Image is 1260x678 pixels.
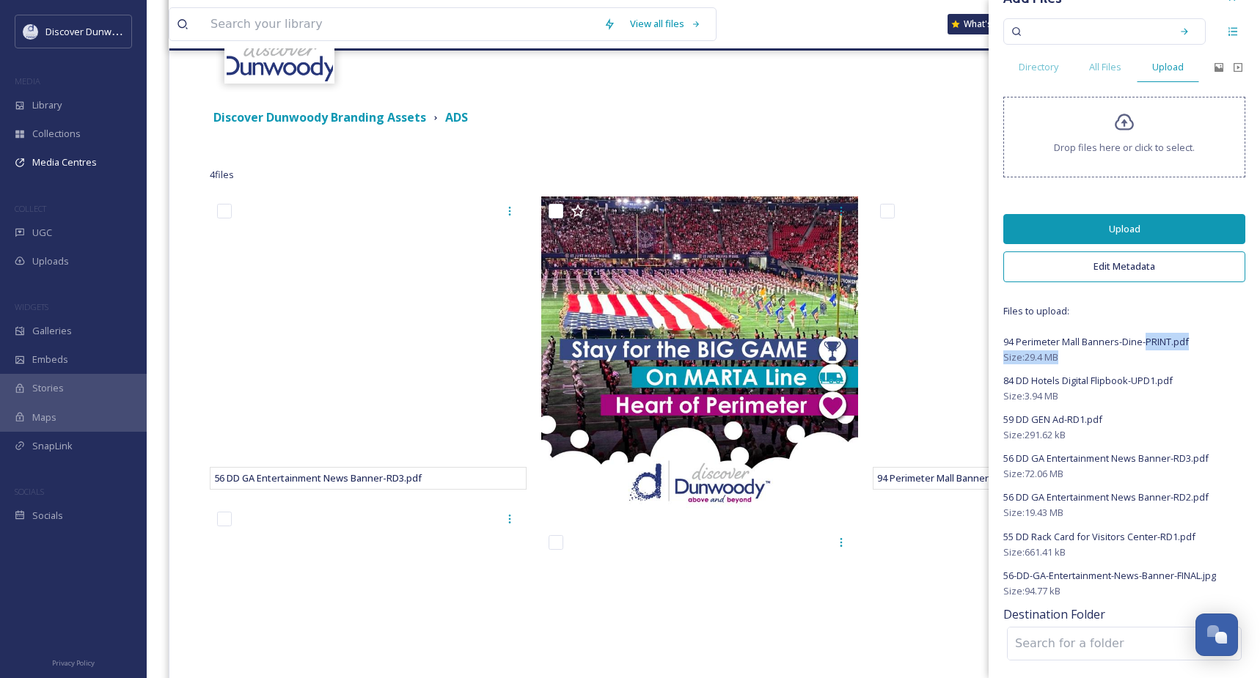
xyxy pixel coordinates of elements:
button: Open Chat [1195,613,1238,656]
span: Size: 94.77 kB [1003,584,1061,598]
span: UGC [32,226,52,240]
span: 94 Perimeter Mall Banners-Dine-PRINT.pdf [1003,335,1189,348]
span: All Files [1089,60,1121,74]
span: Directory [1019,60,1058,74]
strong: Discover Dunwoody Branding Assets [213,109,426,125]
span: COLLECT [15,203,46,214]
span: Collections [32,127,81,141]
span: 94 Perimeter Mall Banners-Dine-PRINT.pdf [877,471,1066,484]
span: Drop files here or click to select. [1054,141,1195,155]
span: Maps [32,410,56,424]
span: 4 file s [210,168,234,182]
span: 55 DD Rack Card for Visitors Center-RD1.pdf [1003,530,1195,543]
a: View all files [623,10,708,38]
a: What's New [948,14,1021,34]
img: 696246f7-25b9-4a35-beec-0db6f57a4831.png [23,24,38,39]
span: Files to upload: [1003,304,1245,318]
span: Size: 19.43 MB [1003,506,1063,520]
span: Size: 72.06 MB [1003,467,1063,481]
span: Upload [1152,60,1184,74]
button: Edit Metadata [1003,251,1245,281]
span: MEDIA [15,75,40,86]
span: Embeds [32,353,68,366]
span: Discover Dunwoody [45,24,133,38]
span: 56 DD GA Entertainment News Banner-RD3.pdf [214,471,422,484]
span: Privacy Policy [52,658,95,668]
span: 56 DD GA Entertainment News Banner-RD3.pdf [1003,452,1209,465]
span: Size: 3.94 MB [1003,389,1058,403]
span: Media Centres [32,155,97,169]
span: 84 DD Hotels Digital Flipbook-UPD1.pdf [1003,374,1173,387]
span: Socials [32,509,63,523]
span: Galleries [32,324,72,338]
span: 56 DD GA Entertainment News Banner-RD2.pdf [1003,490,1209,504]
input: Search for a folder [1008,627,1169,660]
span: SnapLink [32,439,73,453]
strong: ADS [445,109,468,125]
button: Upload [1003,214,1245,244]
span: WIDGETS [15,301,48,312]
span: Size: 661.41 kB [1003,545,1066,559]
span: Uploads [32,254,69,268]
span: Size: 29.4 MB [1003,350,1058,364]
input: Search your library [203,8,596,40]
span: Destination Folder [1003,605,1245,623]
span: 56-DD-GA-Entertainment-News-Banner-FINAL.jpg [1003,569,1216,582]
img: Ad-1080x1080.jpg [541,196,858,513]
span: Library [32,98,62,112]
span: SOCIALS [15,486,44,497]
a: Privacy Policy [52,653,95,671]
span: 59 DD GEN Ad-RD1.pdf [1003,413,1102,426]
span: Stories [32,381,64,395]
span: Size: 291.62 kB [1003,428,1066,442]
